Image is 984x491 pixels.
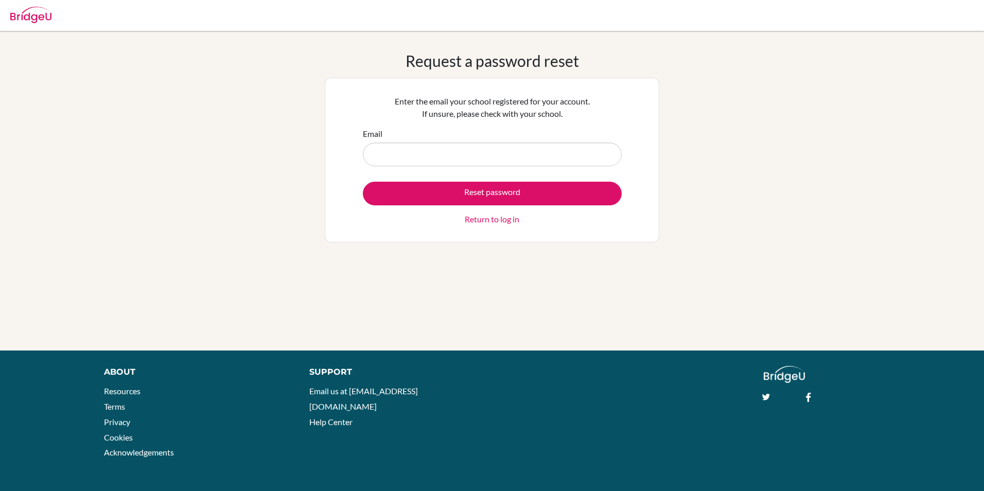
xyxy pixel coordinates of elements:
[104,366,287,378] div: About
[104,417,130,427] a: Privacy
[465,213,519,225] a: Return to log in
[10,7,51,23] img: Bridge-U
[309,386,418,411] a: Email us at [EMAIL_ADDRESS][DOMAIN_NAME]
[104,432,133,442] a: Cookies
[363,95,622,120] p: Enter the email your school registered for your account. If unsure, please check with your school.
[104,386,140,396] a: Resources
[363,182,622,205] button: Reset password
[104,401,125,411] a: Terms
[309,366,480,378] div: Support
[406,51,579,70] h1: Request a password reset
[764,366,805,383] img: logo_white@2x-f4f0deed5e89b7ecb1c2cc34c3e3d731f90f0f143d5ea2071677605dd97b5244.png
[309,417,353,427] a: Help Center
[104,447,174,457] a: Acknowledgements
[363,128,382,140] label: Email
